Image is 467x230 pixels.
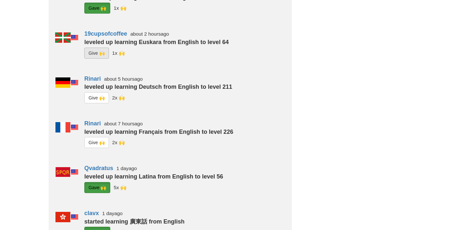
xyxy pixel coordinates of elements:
small: 1 day ago [116,166,137,171]
small: 19cupsofcoffee<br />_cmns<br />Earluccio<br />houzuki<br />CharmingTigress [114,185,126,190]
small: 19cupsofcoffee<br />kupo03 [112,95,125,100]
strong: leveled up learning Euskara from English to level 64 [84,39,229,45]
a: clavx [84,210,99,216]
a: 19cupsofcoffee [84,30,127,37]
small: 19cupsofcoffee<br />kupo03 [112,140,125,145]
button: Gave 🙌 [84,182,110,193]
button: Give 🙌 [84,48,109,59]
small: about 2 hours ago [130,31,169,37]
a: Rinari [84,120,101,127]
small: about 5 hours ago [104,76,143,82]
strong: started learning 廣東話 from English [84,218,185,225]
a: Rinari [84,75,101,82]
strong: leveled up learning Français from English to level 226 [84,129,233,135]
strong: leveled up learning Latina from English to level 56 [84,173,223,180]
small: Earluccio [114,5,126,11]
small: Morela [112,50,125,55]
strong: leveled up learning Deutsch from English to level 211 [84,84,232,90]
button: Gave 🙌 [84,3,110,14]
small: 1 day ago [102,211,123,216]
button: Give 🙌 [84,137,109,148]
small: about 7 hours ago [104,121,143,126]
a: Qvadratus [84,165,113,171]
button: Give 🙌 [84,92,109,103]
